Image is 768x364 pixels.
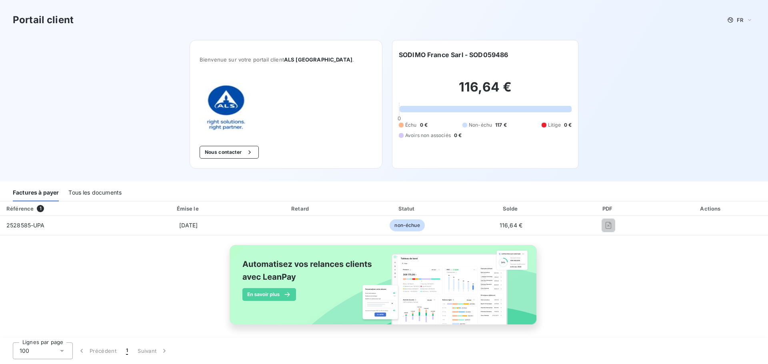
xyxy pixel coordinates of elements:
span: FR [737,17,743,23]
span: Échu [405,121,417,129]
span: [DATE] [179,222,198,229]
span: non-échue [390,219,424,231]
span: Non-échu [469,121,492,129]
span: ALS [GEOGRAPHIC_DATA] [284,56,352,63]
span: 117 € [495,121,507,129]
h2: 116,64 € [399,79,572,103]
span: 2528585-UPA [6,222,45,229]
span: 1 [37,205,44,212]
div: Référence [6,205,34,212]
span: 1 [126,347,128,355]
span: 0 € [454,132,462,139]
div: Factures à payer [13,185,59,201]
span: 0 [398,115,401,121]
h3: Portail client [13,13,74,27]
div: Émise le [132,205,246,213]
button: 1 [121,342,133,359]
span: Bienvenue sur votre portail client . [200,56,372,63]
span: 116,64 € [500,222,522,229]
button: Précédent [73,342,121,359]
button: Suivant [133,342,173,359]
div: Retard [249,205,353,213]
span: 100 [20,347,29,355]
div: Actions [656,205,766,213]
div: PDF [564,205,653,213]
div: Tous les documents [68,185,122,201]
h6: SODIMO France Sarl - SOD059486 [399,50,508,60]
div: Solde [461,205,560,213]
span: Avoirs non associés [405,132,451,139]
button: Nous contacter [200,146,259,159]
span: Litige [548,121,561,129]
img: banner [222,240,546,338]
div: Statut [356,205,458,213]
span: 0 € [564,121,572,129]
img: Company logo [200,82,251,133]
span: 0 € [420,121,428,129]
